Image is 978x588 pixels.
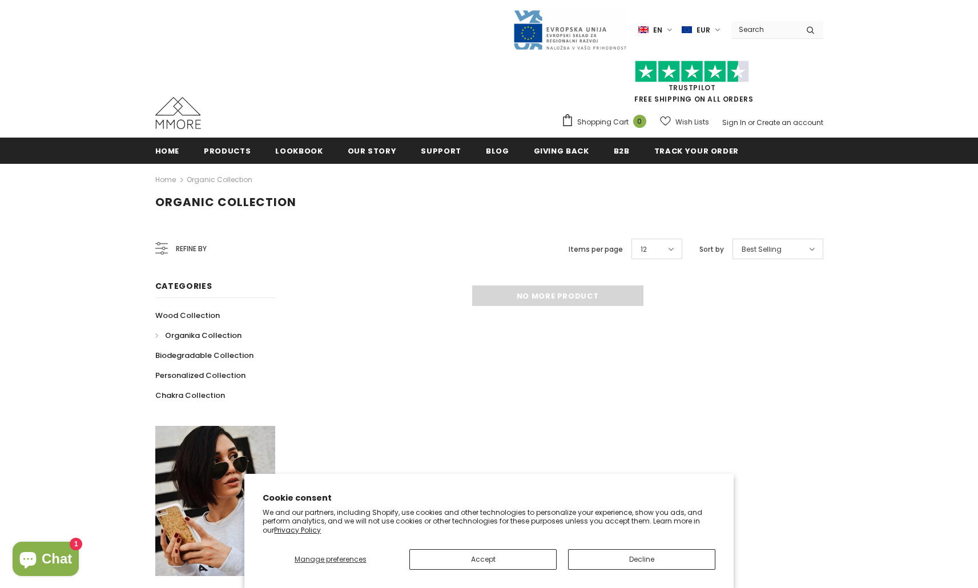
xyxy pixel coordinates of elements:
a: Track your order [654,138,739,163]
span: Shopping Cart [577,116,629,128]
span: FREE SHIPPING ON ALL ORDERS [561,66,823,104]
img: Javni Razpis [513,9,627,51]
span: 0 [633,115,646,128]
span: Home [155,146,180,156]
span: Refine by [176,243,207,255]
h2: Cookie consent [263,492,715,504]
inbox-online-store-chat: Shopify online store chat [9,542,82,579]
label: Sort by [699,244,724,255]
a: Organic Collection [187,175,252,184]
button: Manage preferences [263,549,398,570]
a: Home [155,173,176,187]
a: support [421,138,461,163]
a: Privacy Policy [274,525,321,535]
button: Accept [409,549,557,570]
input: Search Site [732,21,798,38]
img: Trust Pilot Stars [635,61,749,83]
a: Sign In [722,118,746,127]
a: Wood Collection [155,305,220,325]
button: Decline [568,549,715,570]
span: Organika Collection [165,330,242,341]
img: MMORE Cases [155,97,201,129]
a: Organika Collection [155,325,242,345]
a: Giving back [534,138,589,163]
span: Categories [155,280,212,292]
a: Biodegradable Collection [155,345,253,365]
span: Personalized Collection [155,370,245,381]
a: B2B [614,138,630,163]
a: Shopping Cart 0 [561,114,652,131]
a: Javni Razpis [513,25,627,34]
span: Track your order [654,146,739,156]
a: Wish Lists [660,112,709,132]
span: or [748,118,755,127]
a: Lookbook [275,138,323,163]
a: Products [204,138,251,163]
a: Chakra Collection [155,385,225,405]
span: Organic Collection [155,194,296,210]
span: Lookbook [275,146,323,156]
a: Our Story [348,138,397,163]
span: en [653,25,662,36]
span: 12 [641,244,647,255]
span: Wish Lists [675,116,709,128]
span: Best Selling [742,244,782,255]
span: Products [204,146,251,156]
a: Blog [486,138,509,163]
img: i-lang-1.png [638,25,649,35]
span: B2B [614,146,630,156]
span: Chakra Collection [155,390,225,401]
label: Items per page [569,244,623,255]
a: Trustpilot [669,83,716,92]
a: Create an account [756,118,823,127]
span: EUR [697,25,710,36]
span: Wood Collection [155,310,220,321]
span: Manage preferences [295,554,367,564]
span: Giving back [534,146,589,156]
a: Personalized Collection [155,365,245,385]
span: support [421,146,461,156]
span: Our Story [348,146,397,156]
p: We and our partners, including Shopify, use cookies and other technologies to personalize your ex... [263,508,715,535]
a: Home [155,138,180,163]
span: Biodegradable Collection [155,350,253,361]
span: Blog [486,146,509,156]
